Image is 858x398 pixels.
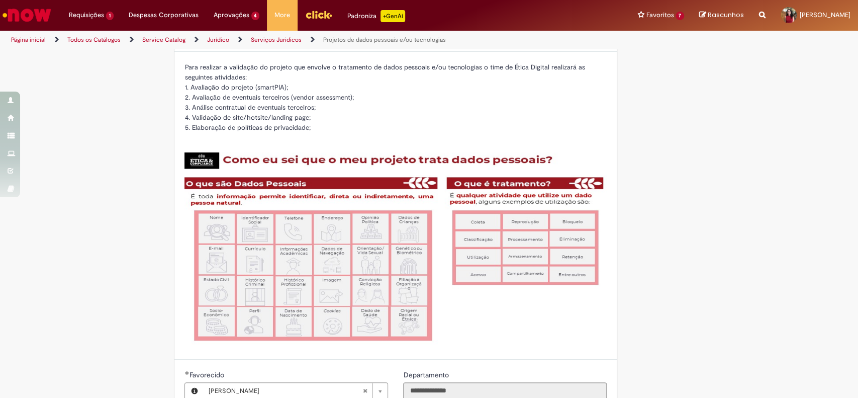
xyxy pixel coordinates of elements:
span: Obrigatório Preenchido [184,371,189,375]
a: Todos os Catálogos [67,36,121,44]
a: Jurídico [207,36,229,44]
span: Requisições [69,10,104,20]
img: click_logo_yellow_360x200.png [305,7,332,22]
img: ServiceNow [1,5,53,25]
a: Rascunhos [699,11,744,20]
ul: Trilhas de página [8,31,564,49]
span: More [274,10,290,20]
span: Rascunhos [708,10,744,20]
a: Service Catalog [142,36,185,44]
label: Somente leitura - Departamento [403,370,450,380]
div: Padroniza [347,10,405,22]
span: 4 [251,12,260,20]
span: 1 [106,12,114,20]
span: 7 [676,12,684,20]
span: Necessários - Favorecido [189,370,226,379]
span: Aprovações [214,10,249,20]
a: Projetos de dados pessoais e/ou tecnologias [323,36,446,44]
span: Para realizar a validação do projeto que envolve o tratamento de dados pessoais e/ou tecnologias ... [184,63,585,132]
span: Somente leitura - Departamento [403,370,450,379]
span: [PERSON_NAME] [800,11,850,19]
span: Despesas Corporativas [129,10,199,20]
a: Página inicial [11,36,46,44]
p: +GenAi [380,10,405,22]
a: Serviços Juridicos [251,36,302,44]
span: Favoritos [646,10,674,20]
